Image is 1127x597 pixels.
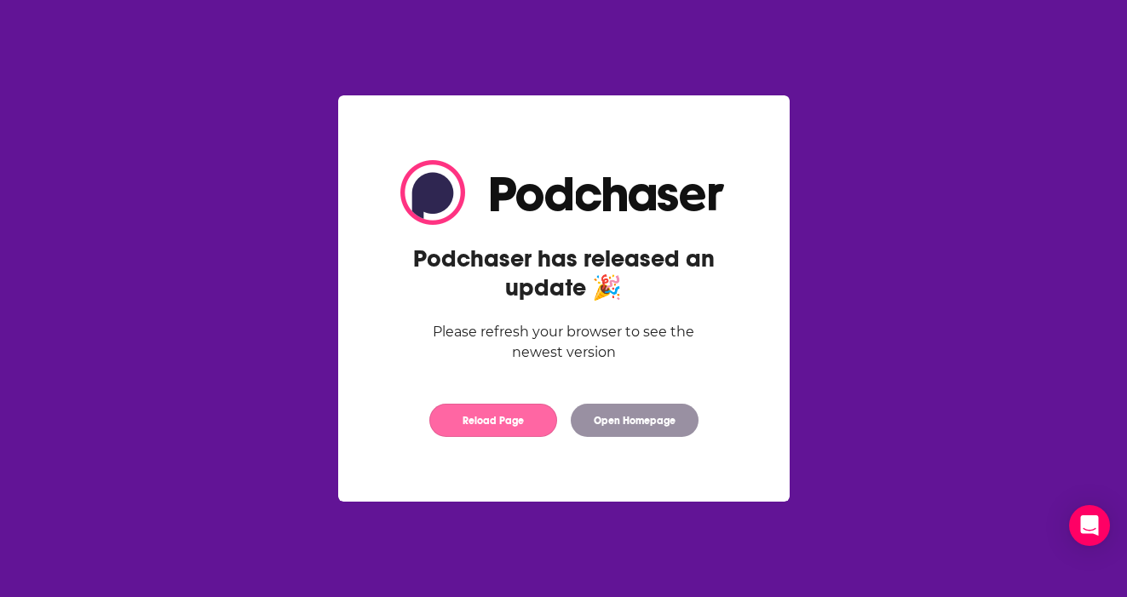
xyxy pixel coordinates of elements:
[571,404,699,437] button: Open Homepage
[400,244,727,302] h2: Podchaser has released an update 🎉
[1069,505,1110,546] div: Open Intercom Messenger
[400,322,727,363] div: Please refresh your browser to see the newest version
[429,404,557,437] button: Reload Page
[400,160,727,225] img: Logo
